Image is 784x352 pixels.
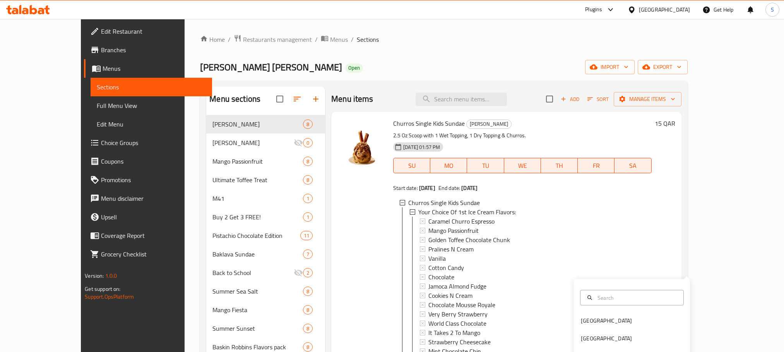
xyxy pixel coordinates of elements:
span: 8 [303,306,312,314]
div: items [303,287,313,296]
div: [GEOGRAPHIC_DATA] [639,5,690,14]
span: Edit Restaurant [101,27,205,36]
div: items [303,268,313,277]
span: [PERSON_NAME] [467,120,511,128]
b: [DATE] [419,183,435,193]
button: import [585,60,635,74]
div: M411 [206,189,325,208]
div: [GEOGRAPHIC_DATA] [581,316,632,325]
span: Golden Toffee Chocolate Chunk [428,235,510,244]
span: import [591,62,628,72]
div: Buy 2 Get 3 FREE! [212,212,303,222]
span: Get support on: [85,284,120,294]
a: Coverage Report [84,226,212,245]
svg: Inactive section [294,138,303,147]
div: Back to School2 [206,263,325,282]
span: Baklava Sundae [212,249,303,259]
span: Coupons [101,157,205,166]
a: Coupons [84,152,212,171]
div: Mango Fiesta8 [206,301,325,319]
h2: Menu items [331,93,373,105]
div: Ultimate Toffee Treat8 [206,171,325,189]
span: 8 [303,288,312,295]
span: Coverage Report [101,231,205,240]
div: items [303,324,313,333]
div: Buy 2 Get 3 FREE!1 [206,208,325,226]
span: Sort items [582,93,614,105]
button: Manage items [614,92,681,106]
span: Mango Passionfruit [212,157,303,166]
a: Branches [84,41,212,59]
button: Add section [306,90,325,108]
span: World Class Chocolate [428,319,486,328]
span: WE [507,160,538,171]
svg: Inactive section [294,268,303,277]
span: Jamoca Almond Fudge [428,282,486,291]
a: Menus [321,34,348,44]
div: items [303,249,313,259]
div: Churros Sundae [466,120,512,129]
a: Promotions [84,171,212,189]
span: Baskin Robbins Flavors pack [212,342,303,352]
input: search [416,92,507,106]
li: / [351,35,354,44]
span: 2 [303,269,312,277]
span: 8 [303,325,312,332]
div: items [303,157,313,166]
span: 1 [303,195,312,202]
a: Choice Groups [84,133,212,152]
span: Edit Menu [97,120,205,129]
span: Select section [541,91,558,107]
span: Sections [357,35,379,44]
button: MO [430,158,467,173]
div: items [303,120,313,129]
span: Start date: [393,183,418,193]
div: Churros Sundae [212,138,294,147]
a: Sections [91,78,212,96]
span: Summer Sea Salt [212,287,303,296]
div: items [303,138,313,147]
span: Cotton Candy [428,263,464,272]
img: Churros Single Kids Sundae [337,118,387,167]
div: items [303,194,313,203]
span: Select all sections [272,91,288,107]
a: Grocery Checklist [84,245,212,263]
span: Sort [587,95,609,104]
a: Edit Menu [91,115,212,133]
span: 8 [303,158,312,165]
button: TU [467,158,504,173]
li: / [228,35,231,44]
span: Churros Single Kids Sundae [393,118,465,129]
span: export [644,62,681,72]
div: [PERSON_NAME]8 [206,115,325,133]
span: 1 [303,214,312,221]
span: Add item [558,93,582,105]
div: items [303,212,313,222]
span: M41 [212,194,303,203]
span: Back to School [212,268,294,277]
span: Promotions [101,175,205,185]
span: 7 [303,251,312,258]
button: SA [615,158,651,173]
div: items [303,305,313,314]
span: 8 [303,121,312,128]
span: It Takes 2 To Mango [428,328,480,337]
span: Very Berry Strawberry [428,309,488,319]
span: S [771,5,774,14]
span: Choice Groups [101,138,205,147]
span: Pistachio Chocolate Edition [212,231,300,240]
span: Caramel Churro Espresso [428,217,495,226]
span: Menu disclaimer [101,194,205,203]
b: [DATE] [461,183,478,193]
span: Open [345,65,363,71]
span: Vanilla [428,254,446,263]
span: 11 [301,232,312,239]
a: Menu disclaimer [84,189,212,208]
span: Chocolate [428,272,454,282]
a: Full Menu View [91,96,212,115]
span: Ultimate Toffee Treat [212,175,303,185]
